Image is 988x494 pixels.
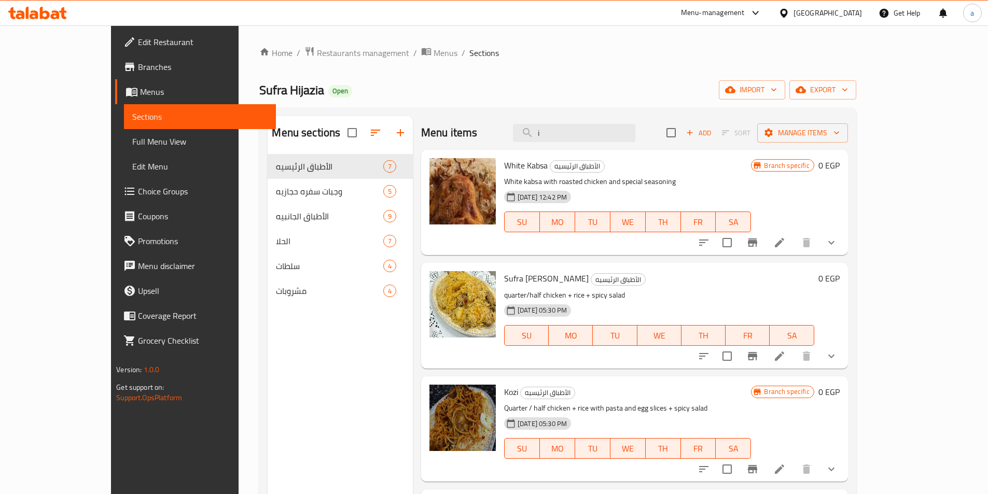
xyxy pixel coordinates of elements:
p: White kabsa with roasted chicken and special seasoning [504,175,751,188]
span: MO [553,328,589,343]
span: Sections [469,47,499,59]
span: Sufra [PERSON_NAME] [504,271,589,286]
button: show more [819,230,844,255]
span: TU [579,215,606,230]
span: export [798,83,848,96]
span: SU [509,441,536,456]
button: MO [540,438,575,459]
button: FR [726,325,770,346]
button: show more [819,344,844,369]
p: Quarter / half chicken + rice with pasta and egg slices + spicy salad [504,402,751,415]
h6: 0 EGP [818,271,840,286]
span: Select to update [716,232,738,253]
div: items [383,235,396,247]
span: Sufra Hijazia [259,78,324,102]
span: 7 [384,162,396,172]
a: Restaurants management [304,46,409,60]
button: sort-choices [691,230,716,255]
span: Menus [140,86,268,98]
a: Menus [421,46,457,60]
nav: breadcrumb [259,46,856,60]
span: Menu disclaimer [138,260,268,272]
button: TH [646,211,681,232]
span: Select to update [716,458,738,480]
span: TU [579,441,606,456]
a: Edit menu item [773,236,786,249]
a: Choice Groups [115,179,276,204]
span: TU [597,328,633,343]
button: SU [504,211,540,232]
span: Promotions [138,235,268,247]
button: TU [575,211,610,232]
a: Coupons [115,204,276,229]
span: WE [642,328,677,343]
div: Menu-management [681,7,745,19]
span: SA [720,441,747,456]
div: سلطات4 [268,253,413,278]
span: سلطات [276,260,383,272]
img: White Kabsa [429,158,496,224]
span: 4 [384,261,396,271]
div: الأطباق الرئيسيه [550,160,605,173]
span: Open [328,87,352,95]
span: FR [685,441,712,456]
span: Sections [132,110,268,123]
li: / [413,47,417,59]
div: items [383,210,396,222]
button: FR [681,211,716,232]
span: Full Menu View [132,135,268,148]
span: 5 [384,187,396,196]
span: Coverage Report [138,309,268,322]
button: delete [794,457,819,482]
span: Upsell [138,285,268,297]
span: SA [720,215,747,230]
span: SU [509,215,536,230]
button: Add section [388,120,413,145]
span: MO [544,215,571,230]
button: TH [646,438,681,459]
div: items [383,285,396,297]
span: الأطباق الرئيسيه [591,274,645,286]
span: Select all sections [341,122,363,144]
h2: Menu items [421,125,478,140]
span: 9 [384,211,396,221]
span: [DATE] 05:30 PM [513,305,571,315]
span: Get support on: [116,380,164,394]
span: Kozi [504,384,518,400]
span: Grocery Checklist [138,334,268,347]
span: White Kabsa [504,158,548,173]
h6: 0 EGP [818,385,840,399]
span: Branches [138,61,268,73]
span: Version: [116,363,142,376]
div: مشروبات4 [268,278,413,303]
span: 7 [384,236,396,246]
span: Restaurants management [317,47,409,59]
button: sort-choices [691,457,716,482]
div: مشروبات [276,285,383,297]
button: Manage items [757,123,848,143]
button: export [789,80,856,100]
span: 1.0.0 [144,363,160,376]
a: Edit menu item [773,463,786,475]
span: Edit Restaurant [138,36,268,48]
span: SU [509,328,545,343]
span: TH [650,441,677,456]
button: TU [575,438,610,459]
span: Select to update [716,345,738,367]
div: items [383,160,396,173]
span: وجبات سفره حجازيه [276,185,383,197]
h6: 0 EGP [818,158,840,173]
div: items [383,260,396,272]
span: الأطباق الرئيسيه [550,160,604,172]
button: TH [681,325,726,346]
span: Select section [660,122,682,144]
span: Branch specific [760,161,813,171]
span: WE [615,215,642,230]
span: الحلا [276,235,383,247]
button: SA [716,211,751,232]
span: TH [686,328,721,343]
span: 4 [384,286,396,296]
span: FR [730,328,766,343]
span: TH [650,215,677,230]
li: / [462,47,465,59]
